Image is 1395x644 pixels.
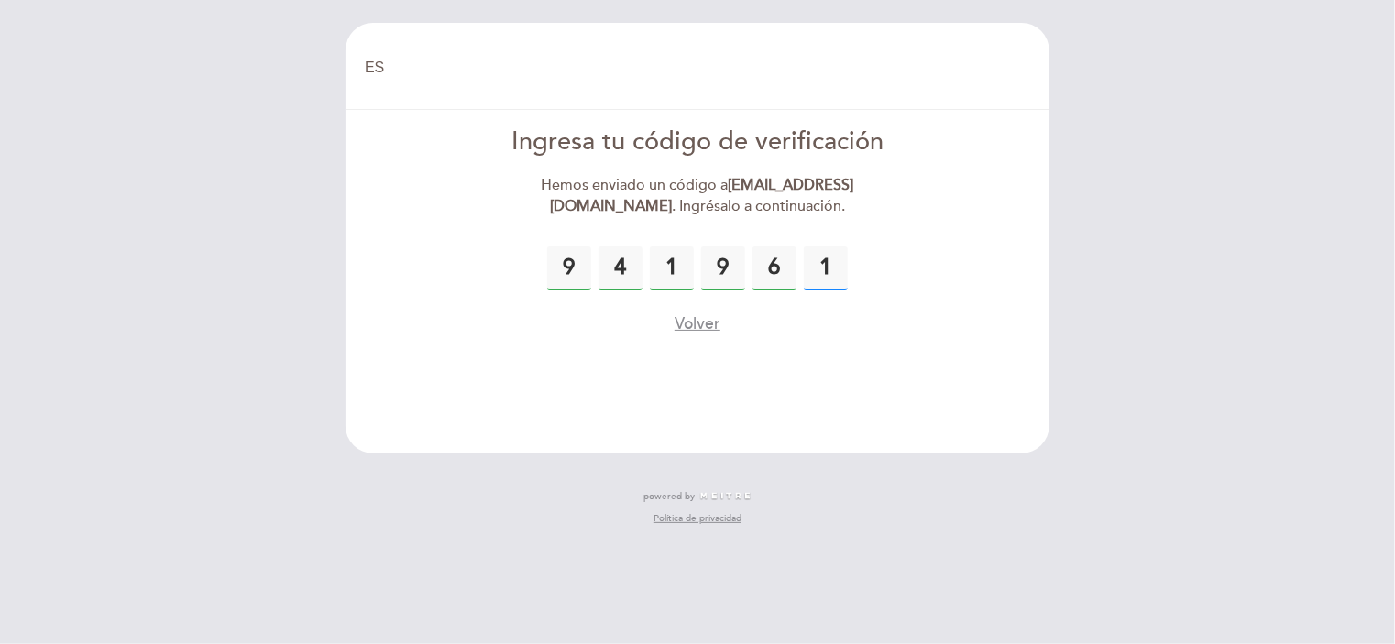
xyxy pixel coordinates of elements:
input: 0 [752,246,796,290]
div: Ingresa tu código de verificación [488,125,908,160]
a: powered by [643,490,752,503]
button: Volver [675,312,720,335]
strong: [EMAIL_ADDRESS][DOMAIN_NAME] [550,176,854,215]
input: 0 [650,246,694,290]
input: 0 [599,246,643,290]
div: Hemos enviado un código a . Ingrésalo a continuación. [488,175,908,217]
input: 0 [804,246,848,290]
input: 0 [547,246,591,290]
img: MEITRE [699,492,752,501]
input: 0 [701,246,745,290]
a: Política de privacidad [654,512,741,525]
span: powered by [643,490,695,503]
